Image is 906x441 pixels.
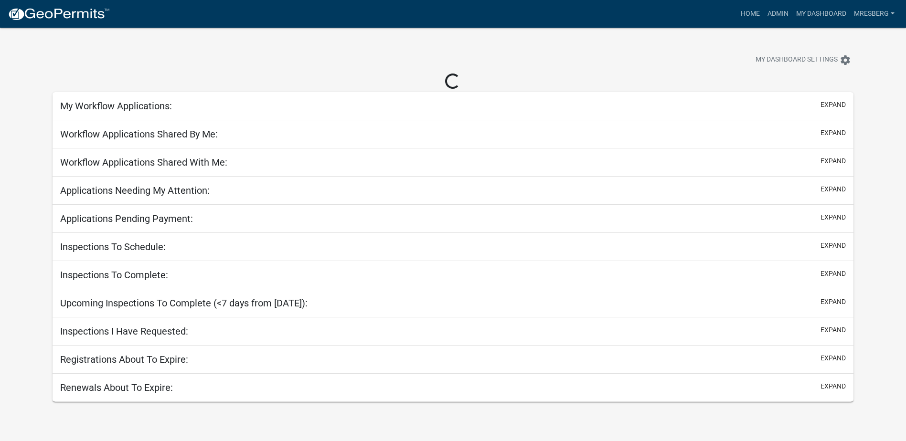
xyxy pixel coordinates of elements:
[821,241,846,251] button: expand
[60,382,173,393] h5: Renewals About To Expire:
[821,128,846,138] button: expand
[60,269,168,281] h5: Inspections To Complete:
[60,354,188,365] h5: Registrations About To Expire:
[60,241,166,252] h5: Inspections To Schedule:
[821,381,846,391] button: expand
[748,51,859,69] button: My Dashboard Settingssettings
[756,54,838,66] span: My Dashboard Settings
[821,353,846,363] button: expand
[792,5,850,23] a: My Dashboard
[60,297,308,309] h5: Upcoming Inspections To Complete (<7 days from [DATE]):
[821,212,846,222] button: expand
[821,269,846,279] button: expand
[821,297,846,307] button: expand
[60,325,188,337] h5: Inspections I Have Requested:
[821,100,846,110] button: expand
[764,5,792,23] a: Admin
[60,100,172,112] h5: My Workflow Applications:
[821,325,846,335] button: expand
[60,185,210,196] h5: Applications Needing My Attention:
[840,54,851,66] i: settings
[821,156,846,166] button: expand
[60,128,218,140] h5: Workflow Applications Shared By Me:
[737,5,764,23] a: Home
[821,184,846,194] button: expand
[60,213,193,224] h5: Applications Pending Payment:
[850,5,898,23] a: mresberg
[60,157,227,168] h5: Workflow Applications Shared With Me:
